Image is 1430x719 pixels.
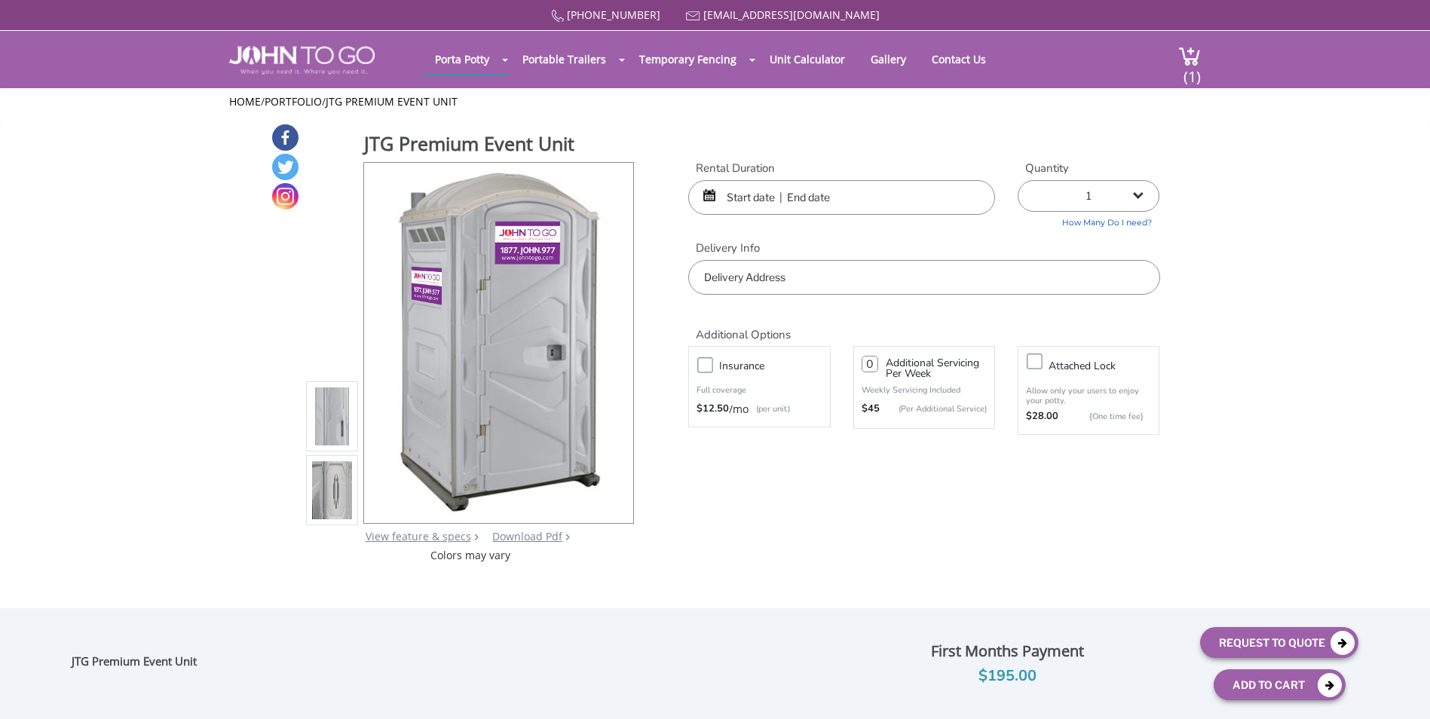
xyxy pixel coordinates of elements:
[1214,669,1346,700] button: Add To Cart
[758,44,856,74] a: Unit Calculator
[859,44,917,74] a: Gallery
[272,154,299,180] a: Twitter
[1200,627,1358,658] button: Request To Quote
[312,239,353,594] img: Product
[364,130,635,161] h1: JTG Premium Event Unit
[326,94,458,109] a: JTG Premium Event Unit
[697,383,822,398] p: Full coverage
[567,8,660,22] a: [PHONE_NUMBER]
[306,548,635,563] div: Colors may vary
[688,240,1159,256] label: Delivery Info
[628,44,748,74] a: Temporary Fencing
[1370,659,1430,719] button: Live Chat
[492,529,562,543] a: Download Pdf
[1066,409,1144,424] p: {One time fee}
[719,356,837,375] h3: Insurance
[565,534,570,540] img: chevron.png
[697,402,729,417] strong: $12.50
[551,10,564,23] img: Call
[272,183,299,210] a: Instagram
[366,529,471,543] a: View feature & specs
[1049,356,1166,375] h3: Attached lock
[1183,54,1201,87] span: (1)
[825,664,1189,688] div: $195.00
[688,260,1159,295] input: Delivery Address
[880,403,987,415] p: (Per Additional Service)
[229,94,261,109] a: Home
[686,11,700,21] img: Mail
[312,313,353,668] img: Product
[265,94,322,109] a: Portfolio
[688,310,1159,342] h2: Additional Options
[1026,409,1058,424] strong: $28.00
[862,402,880,417] strong: $45
[749,402,790,417] p: (per unit)
[688,161,995,176] label: Rental Duration
[511,44,617,74] a: Portable Trailers
[1026,386,1151,405] p: Allow only your users to enjoy your potty.
[862,356,878,372] input: 0
[272,124,299,151] a: Facebook
[920,44,997,74] a: Contact Us
[1018,212,1159,229] a: How Many Do I need?
[1018,161,1159,176] label: Quantity
[424,44,501,74] a: Porta Potty
[703,8,880,22] a: [EMAIL_ADDRESS][DOMAIN_NAME]
[229,46,375,75] img: JOHN to go
[688,180,995,215] input: Start date | End date
[1178,46,1201,66] img: cart a
[229,94,1201,109] ul: / /
[384,163,613,518] img: Product
[474,534,479,540] img: right arrow icon
[886,358,987,379] h3: Additional Servicing Per Week
[862,384,987,396] p: Weekly Servicing Included
[825,638,1189,664] div: First Months Payment
[697,402,822,417] div: /mo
